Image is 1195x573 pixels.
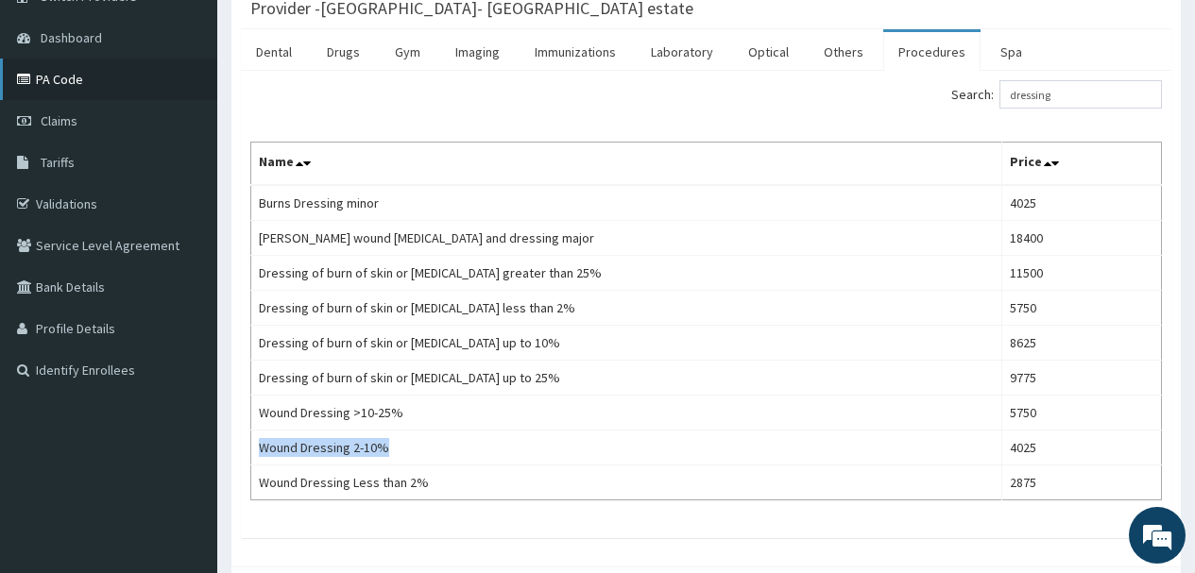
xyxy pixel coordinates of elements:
img: d_794563401_company_1708531726252_794563401 [35,94,77,142]
div: Minimize live chat window [310,9,355,55]
a: Spa [985,32,1037,72]
label: Search: [951,80,1162,109]
a: Procedures [883,32,981,72]
a: Optical [733,32,804,72]
th: Name [251,143,1002,186]
textarea: Type your message and hit 'Enter' [9,377,360,443]
td: Burns Dressing minor [251,185,1002,221]
td: 11500 [1001,256,1161,291]
td: Wound Dressing >10-25% [251,396,1002,430]
td: 4025 [1001,430,1161,465]
td: Wound Dressing Less than 2% [251,465,1002,500]
span: Dashboard [41,29,102,46]
td: Dressing of burn of skin or [MEDICAL_DATA] up to 25% [251,361,1002,396]
a: Gym [380,32,435,72]
span: Tariffs [41,154,75,171]
span: Claims [41,112,77,129]
td: 9775 [1001,361,1161,396]
a: Drugs [312,32,375,72]
a: Dental [241,32,307,72]
td: Wound Dressing 2-10% [251,430,1002,465]
td: 4025 [1001,185,1161,221]
td: [PERSON_NAME] wound [MEDICAL_DATA] and dressing major [251,221,1002,256]
th: Price [1001,143,1161,186]
span: We're online! [110,168,261,359]
td: 2875 [1001,465,1161,500]
td: Dressing of burn of skin or [MEDICAL_DATA] up to 10% [251,326,1002,361]
td: 5750 [1001,291,1161,326]
td: 8625 [1001,326,1161,361]
a: Laboratory [636,32,728,72]
td: Dressing of burn of skin or [MEDICAL_DATA] less than 2% [251,291,1002,326]
td: 5750 [1001,396,1161,430]
td: Dressing of burn of skin or [MEDICAL_DATA] greater than 25% [251,256,1002,291]
td: 18400 [1001,221,1161,256]
a: Imaging [440,32,515,72]
a: Others [809,32,879,72]
div: Chat with us now [98,106,317,130]
a: Immunizations [520,32,631,72]
input: Search: [999,80,1162,109]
